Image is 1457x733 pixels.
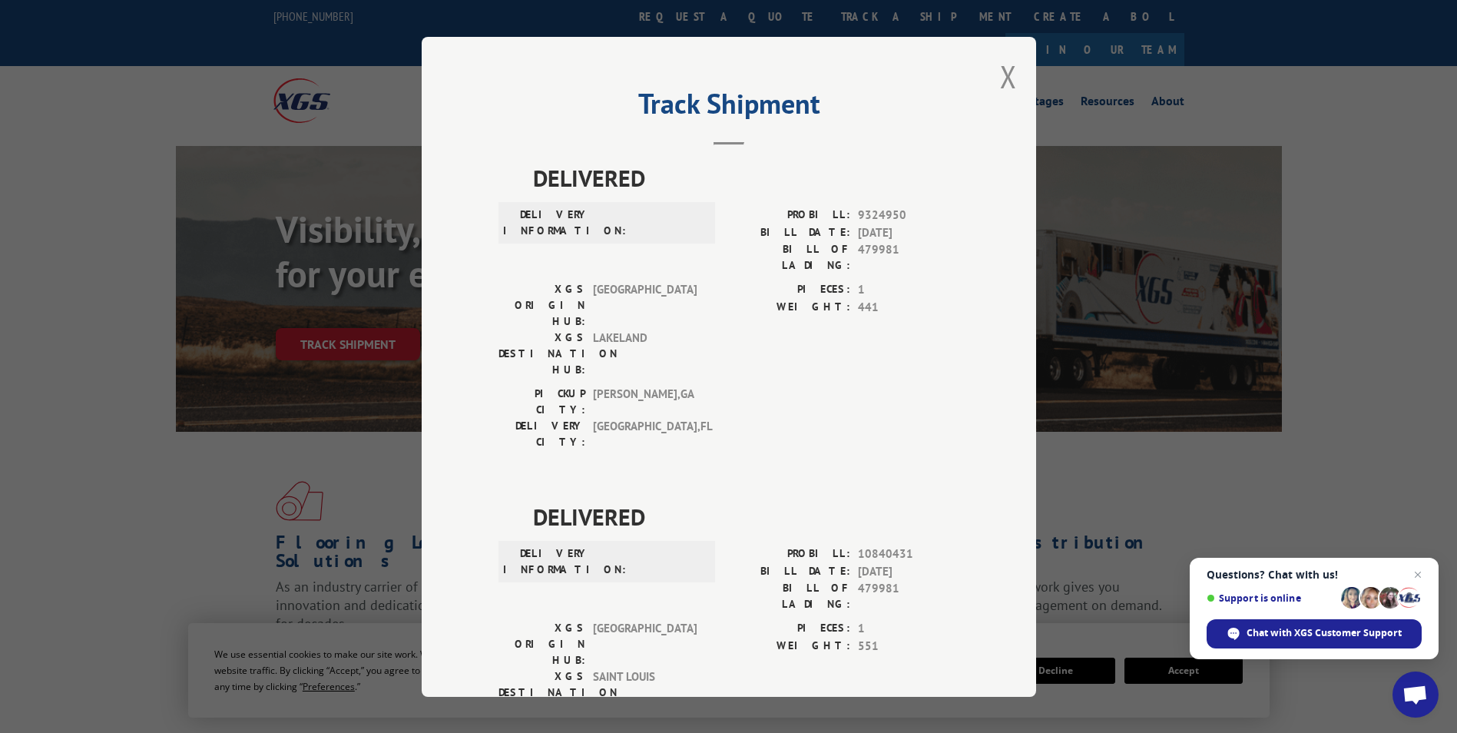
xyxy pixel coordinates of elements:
[533,161,959,195] span: DELIVERED
[729,546,850,563] label: PROBILL:
[858,207,959,224] span: 9324950
[498,386,585,418] label: PICKUP CITY:
[498,330,585,378] label: XGS DESTINATION HUB:
[533,499,959,534] span: DELIVERED
[729,562,850,580] label: BILL DATE:
[498,418,585,450] label: DELIVERY CITY:
[1207,592,1336,604] span: Support is online
[593,386,697,418] span: [PERSON_NAME] , GA
[1392,672,1439,718] div: Open chat
[858,620,959,638] span: 1
[593,668,697,717] span: SAINT LOUIS
[729,620,850,638] label: PIECES:
[858,298,959,316] span: 441
[729,637,850,655] label: WEIGHT:
[858,580,959,612] span: 479981
[498,620,585,668] label: XGS ORIGIN HUB:
[1409,566,1427,584] span: Close chat
[858,224,959,241] span: [DATE]
[858,562,959,580] span: [DATE]
[503,207,590,239] label: DELIVERY INFORMATION:
[858,241,959,274] span: 479981
[729,298,850,316] label: WEIGHT:
[729,580,850,612] label: BILL OF LADING:
[498,93,959,122] h2: Track Shipment
[729,207,850,224] label: PROBILL:
[593,620,697,668] span: [GEOGRAPHIC_DATA]
[1207,569,1422,581] span: Questions? Chat with us!
[858,637,959,655] span: 551
[729,224,850,241] label: BILL DATE:
[729,281,850,299] label: PIECES:
[1207,619,1422,648] div: Chat with XGS Customer Support
[1000,56,1017,97] button: Close modal
[1247,626,1402,640] span: Chat with XGS Customer Support
[858,546,959,563] span: 10840431
[498,668,585,717] label: XGS DESTINATION HUB:
[593,330,697,378] span: LAKELAND
[593,418,697,450] span: [GEOGRAPHIC_DATA] , FL
[498,281,585,330] label: XGS ORIGIN HUB:
[729,241,850,274] label: BILL OF LADING:
[593,281,697,330] span: [GEOGRAPHIC_DATA]
[503,546,590,578] label: DELIVERY INFORMATION:
[858,281,959,299] span: 1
